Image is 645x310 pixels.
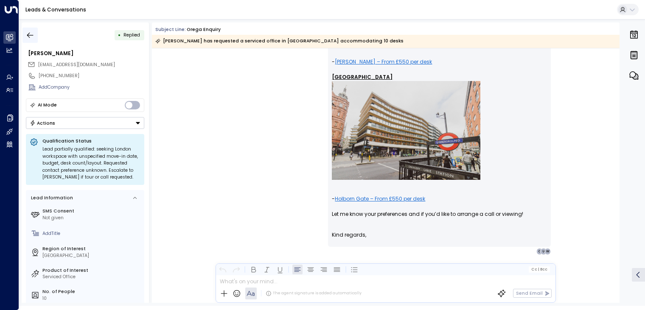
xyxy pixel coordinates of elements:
[335,58,432,66] a: [PERSON_NAME] – From £550 per desk
[42,230,142,237] div: AddTitle
[39,84,144,91] div: AddCompany
[155,26,186,33] span: Subject Line:
[332,73,393,81] u: [GEOGRAPHIC_DATA]
[26,117,144,129] button: Actions
[30,120,56,126] div: Actions
[266,290,362,296] div: The agent signature is added automatically
[529,266,550,272] button: Cc|Bcc
[118,29,121,41] div: •
[42,246,142,252] label: Region of Interest
[538,267,539,271] span: |
[332,231,366,239] span: Kind regards,
[42,208,142,215] label: SMS Consent
[187,26,221,33] div: Orega Enquiry
[39,73,144,79] div: [PHONE_NUMBER]
[25,6,86,13] a: Leads & Conversations
[38,61,115,68] span: [EMAIL_ADDRESS][DOMAIN_NAME]
[544,248,551,255] div: W
[42,295,142,302] div: 10
[218,264,228,274] button: Undo
[335,195,425,203] a: Holborn Gate – From £550 per desk
[28,50,144,57] div: [PERSON_NAME]
[231,264,241,274] button: Redo
[123,32,140,38] span: Replied
[42,252,142,259] div: [GEOGRAPHIC_DATA]
[155,37,404,45] div: [PERSON_NAME] has requested a serviced office in [GEOGRAPHIC_DATA] accommodating 10 desks
[38,101,57,109] div: AI Mode
[42,138,140,144] p: Qualification Status
[29,195,73,201] div: Lead Information
[42,146,140,181] div: Lead partially qualified: seeking London workspace with unspecified move-in date, budget, desk co...
[42,267,142,274] label: Product of Interest
[536,248,543,255] div: C
[38,61,115,68] span: whm03@outlook.com
[42,288,142,295] label: No. of People
[531,267,547,271] span: Cc Bcc
[540,248,547,255] div: U
[42,215,142,221] div: Not given
[332,81,480,180] img: Office at Holborn Gate
[42,274,142,280] div: Serviced Office
[26,117,144,129] div: Button group with a nested menu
